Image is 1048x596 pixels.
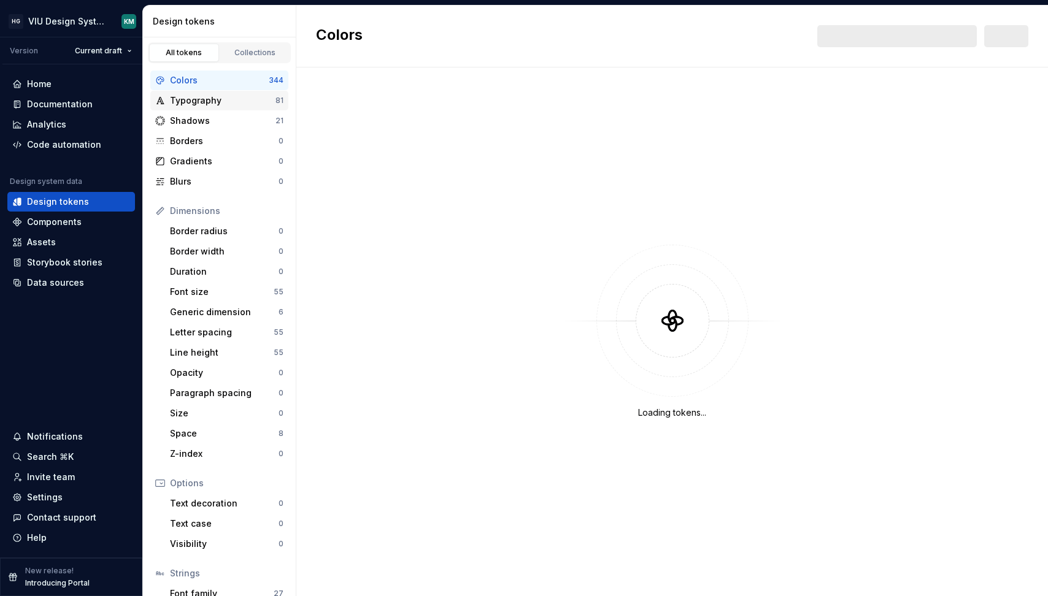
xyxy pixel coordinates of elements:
a: Design tokens [7,192,135,212]
div: Design tokens [27,196,89,208]
div: Shadows [170,115,275,127]
a: Shadows21 [150,111,288,131]
a: Storybook stories [7,253,135,272]
div: 0 [279,499,283,508]
a: Analytics [7,115,135,134]
div: Line height [170,346,274,359]
div: Storybook stories [27,256,102,269]
div: 0 [279,539,283,549]
div: 0 [279,388,283,398]
div: Border width [170,245,279,258]
div: VIU Design System [28,15,107,28]
div: 0 [279,177,283,186]
div: Borders [170,135,279,147]
div: Contact support [27,511,96,524]
a: Font size55 [165,282,288,302]
a: Text case0 [165,514,288,533]
div: 344 [269,75,283,85]
div: Dimensions [170,205,283,217]
div: 0 [279,246,283,256]
div: Help [27,532,47,544]
div: Generic dimension [170,306,279,318]
div: Code automation [27,139,101,151]
div: Settings [27,491,63,503]
div: Collections [225,48,286,58]
div: Visibility [170,538,279,550]
div: Strings [170,567,283,579]
h2: Colors [316,25,363,47]
a: Home [7,74,135,94]
a: Typography81 [150,91,288,110]
div: Data sources [27,277,84,289]
a: Text decoration0 [165,494,288,513]
div: Letter spacing [170,326,274,338]
div: 81 [275,96,283,105]
a: Components [7,212,135,232]
div: Notifications [27,430,83,443]
a: Space8 [165,424,288,443]
div: Typography [170,94,275,107]
div: 55 [274,327,283,337]
p: Introducing Portal [25,578,90,588]
a: Generic dimension6 [165,302,288,322]
div: KM [124,17,134,26]
a: Z-index0 [165,444,288,464]
div: Options [170,477,283,489]
span: Current draft [75,46,122,56]
div: Blurs [170,175,279,188]
div: 0 [279,519,283,529]
div: HG [9,14,23,29]
div: 0 [279,136,283,146]
div: Loading tokens... [638,407,706,419]
div: Text case [170,518,279,530]
a: Duration0 [165,262,288,281]
a: Data sources [7,273,135,292]
div: Design tokens [153,15,291,28]
div: 55 [274,287,283,297]
div: 0 [279,408,283,418]
div: 8 [279,429,283,438]
div: Version [10,46,38,56]
a: Gradients0 [150,151,288,171]
a: Visibility0 [165,534,288,554]
a: Letter spacing55 [165,323,288,342]
div: 0 [279,368,283,378]
div: Design system data [10,177,82,186]
a: Assets [7,232,135,252]
a: Paragraph spacing0 [165,383,288,403]
div: Invite team [27,471,75,483]
div: Search ⌘K [27,451,74,463]
button: Search ⌘K [7,447,135,467]
button: Contact support [7,508,135,527]
button: Notifications [7,427,135,446]
button: Help [7,528,135,548]
p: New release! [25,566,74,576]
div: Home [27,78,52,90]
div: 21 [275,116,283,126]
div: 0 [279,449,283,459]
a: Invite team [7,467,135,487]
a: Colors344 [150,71,288,90]
div: Z-index [170,448,279,460]
div: Border radius [170,225,279,237]
div: 6 [279,307,283,317]
div: 55 [274,348,283,357]
div: Font size [170,286,274,298]
div: 0 [279,267,283,277]
a: Size0 [165,403,288,423]
div: 0 [279,156,283,166]
a: Code automation [7,135,135,155]
a: Border radius0 [165,221,288,241]
a: Settings [7,487,135,507]
div: Size [170,407,279,419]
div: Duration [170,266,279,278]
div: 0 [279,226,283,236]
div: Gradients [170,155,279,167]
div: Paragraph spacing [170,387,279,399]
div: Components [27,216,82,228]
div: All tokens [153,48,215,58]
a: Borders0 [150,131,288,151]
div: Text decoration [170,497,279,510]
div: Space [170,427,279,440]
button: Current draft [69,42,137,59]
